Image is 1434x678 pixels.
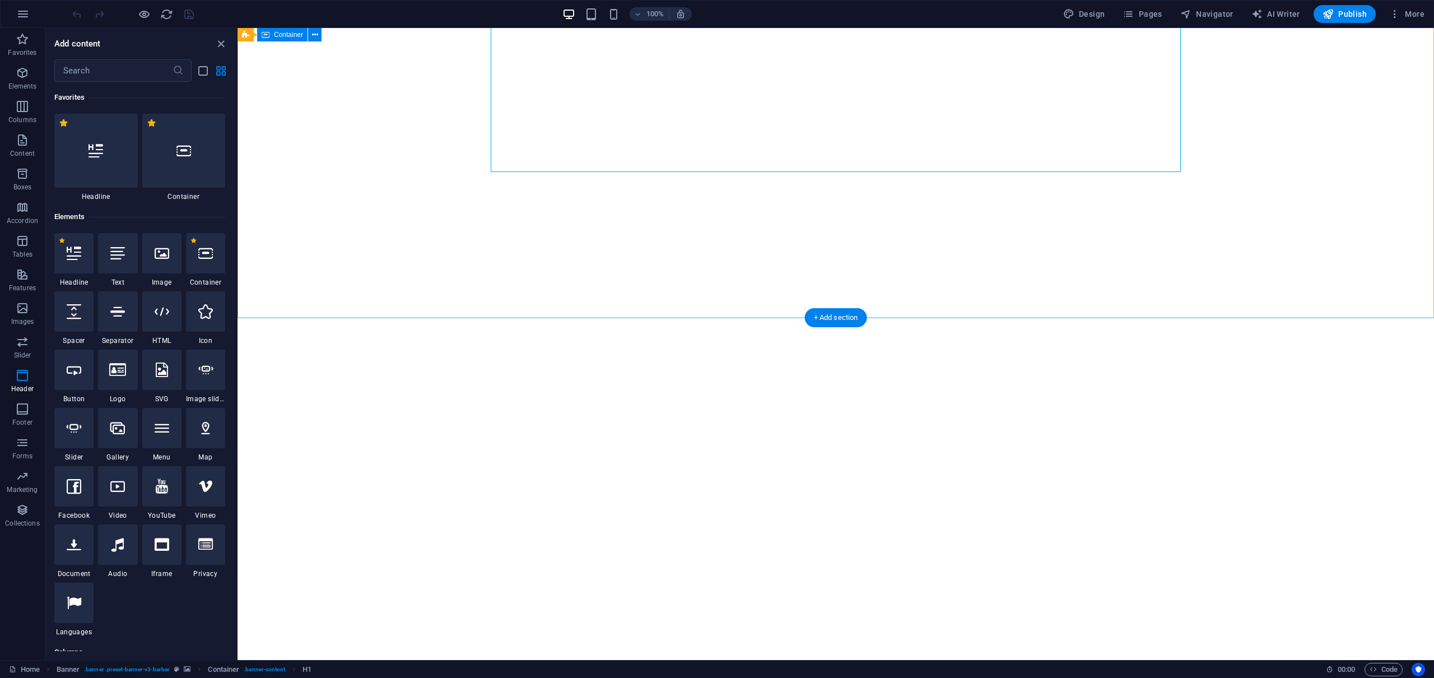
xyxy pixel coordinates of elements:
[142,278,181,287] span: Image
[1412,663,1425,676] button: Usercentrics
[805,308,867,327] div: + Add section
[208,663,239,676] span: Click to select. Double-click to edit
[184,666,190,672] i: This element contains a background
[57,663,80,676] span: Click to select. Double-click to edit
[186,394,225,403] span: Image slider
[8,48,36,57] p: Favorites
[142,350,181,403] div: SVG
[54,524,94,578] div: Document
[54,408,94,462] div: Slider
[1059,5,1110,23] button: Design
[186,350,225,403] div: Image slider
[54,59,173,82] input: Search
[9,284,36,292] p: Features
[1338,663,1355,676] span: 00 00
[646,7,664,21] h6: 100%
[54,291,94,345] div: Spacer
[57,663,311,676] nav: breadcrumb
[11,317,34,326] p: Images
[54,37,101,50] h6: Add content
[12,250,32,259] p: Tables
[1326,663,1356,676] h6: Session time
[1385,5,1429,23] button: More
[5,519,39,528] p: Collections
[142,511,181,520] span: YouTube
[186,453,225,462] span: Map
[186,336,225,345] span: Icon
[630,7,669,21] button: 100%
[14,351,31,360] p: Slider
[142,291,181,345] div: HTML
[186,233,225,287] div: Container
[1247,5,1305,23] button: AI Writer
[8,115,36,124] p: Columns
[142,524,181,578] div: Iframe
[54,394,94,403] span: Button
[186,291,225,345] div: Icon
[1389,8,1424,20] span: More
[9,663,40,676] a: Click to cancel selection. Double-click to open Pages
[142,233,181,287] div: Image
[186,466,225,520] div: Vimeo
[186,278,225,287] span: Container
[98,511,137,520] span: Video
[196,64,209,77] button: list-view
[84,663,170,676] span: . banner .preset-banner-v3-barber
[142,114,226,201] div: Container
[244,663,285,676] span: . banner-content
[1123,8,1162,20] span: Pages
[142,408,181,462] div: Menu
[1176,5,1238,23] button: Navigator
[13,183,32,192] p: Boxes
[54,628,94,637] span: Languages
[1180,8,1233,20] span: Navigator
[142,466,181,520] div: YouTube
[142,394,181,403] span: SVG
[54,278,94,287] span: Headline
[98,453,137,462] span: Gallery
[1251,8,1300,20] span: AI Writer
[54,114,138,201] div: Headline
[59,238,65,244] span: Remove from favorites
[274,31,303,38] span: Container
[186,569,225,578] span: Privacy
[190,238,197,244] span: Remove from favorites
[54,583,94,637] div: Languages
[54,350,94,403] div: Button
[54,453,94,462] span: Slider
[54,233,94,287] div: Headline
[59,118,68,128] span: Remove from favorites
[98,466,137,520] div: Video
[186,524,225,578] div: Privacy
[98,569,137,578] span: Audio
[142,336,181,345] span: HTML
[1365,663,1403,676] button: Code
[1118,5,1166,23] button: Pages
[160,8,173,21] i: Reload page
[98,408,137,462] div: Gallery
[54,192,138,201] span: Headline
[1059,5,1110,23] div: Design (Ctrl+Alt+Y)
[160,7,173,21] button: reload
[186,511,225,520] span: Vimeo
[142,569,181,578] span: Iframe
[98,233,137,287] div: Text
[147,118,156,128] span: Remove from favorites
[7,216,38,225] p: Accordion
[1063,8,1105,20] span: Design
[98,394,137,403] span: Logo
[98,278,137,287] span: Text
[1370,663,1398,676] span: Code
[10,149,35,158] p: Content
[142,192,226,201] span: Container
[676,9,686,19] i: On resize automatically adjust zoom level to fit chosen device.
[214,64,227,77] button: grid-view
[54,336,94,345] span: Spacer
[54,511,94,520] span: Facebook
[186,408,225,462] div: Map
[98,291,137,345] div: Separator
[1314,5,1376,23] button: Publish
[98,336,137,345] span: Separator
[54,466,94,520] div: Facebook
[11,384,34,393] p: Header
